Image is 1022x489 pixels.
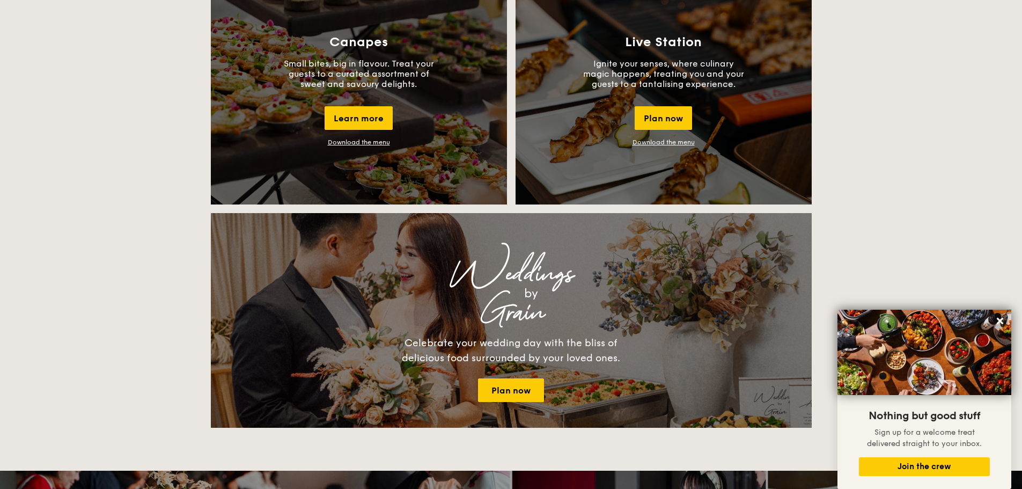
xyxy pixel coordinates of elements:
[991,312,1009,330] button: Close
[305,265,717,284] div: Weddings
[859,457,990,476] button: Join the crew
[329,35,388,50] h3: Canapes
[391,335,632,366] div: Celebrate your wedding day with the bliss of delicious food surrounded by your loved ones.
[328,138,390,146] a: Download the menu
[625,35,702,50] h3: Live Station
[325,106,393,130] div: Learn more
[867,428,982,448] span: Sign up for a welcome treat delivered straight to your inbox.
[478,378,544,402] a: Plan now
[583,59,744,89] p: Ignite your senses, where culinary magic happens, treating you and your guests to a tantalising e...
[278,59,439,89] p: Small bites, big in flavour. Treat your guests to a curated assortment of sweet and savoury delig...
[869,410,980,422] span: Nothing but good stuff
[633,138,695,146] a: Download the menu
[345,284,717,303] div: by
[635,106,692,130] div: Plan now
[837,310,1011,395] img: DSC07876-Edit02-Large.jpeg
[305,303,717,323] div: Grain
